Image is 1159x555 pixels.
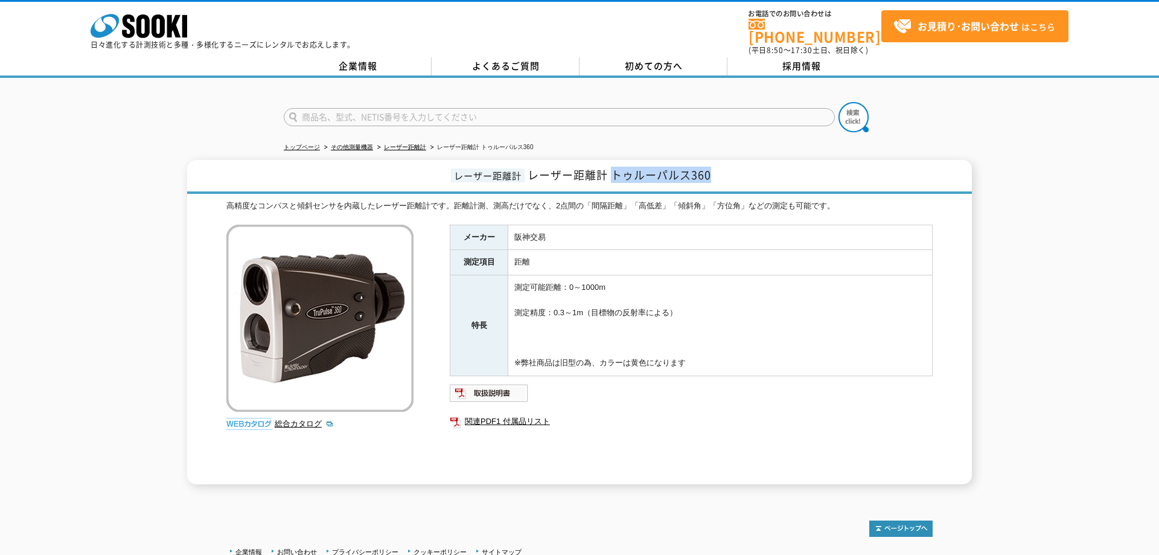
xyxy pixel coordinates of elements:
a: 企業情報 [284,57,432,75]
img: webカタログ [226,418,272,430]
span: レーザー距離計 トゥルーパルス360 [528,167,711,183]
a: その他測量機器 [331,144,373,150]
img: レーザー距離計 トゥルーパルス360 [226,225,413,412]
a: 関連PDF1 付属品リスト [450,414,933,429]
span: 8:50 [767,45,784,56]
a: 取扱説明書 [450,391,529,400]
a: よくあるご質問 [432,57,579,75]
span: (平日 ～ 土日、祝日除く) [749,45,868,56]
a: 総合カタログ [275,419,334,428]
img: トップページへ [869,521,933,537]
span: 初めての方へ [625,59,683,72]
td: 測定可能距離：0～1000m 測定精度：0.3～1m（目標物の反射率による） ※弊社商品は旧型の為、カラーは黄色になります [508,275,933,376]
span: はこちら [893,18,1055,36]
p: 日々進化する計測技術と多種・多様化するニーズにレンタルでお応えします。 [91,41,355,48]
li: レーザー距離計 トゥルーパルス360 [428,141,533,154]
input: 商品名、型式、NETIS番号を入力してください [284,108,835,126]
span: レーザー距離計 [451,168,525,182]
a: 採用情報 [727,57,875,75]
a: トップページ [284,144,320,150]
div: 高精度なコンパスと傾斜センサを内蔵したレーザー距離計です。距離計測、測高だけでなく、2点間の「間隔距離」「高低差」「傾斜角」「方位角」などの測定も可能です。 [226,200,933,213]
a: レーザー距離計 [384,144,426,150]
th: メーカー [450,225,508,250]
td: 阪神交易 [508,225,933,250]
strong: お見積り･お問い合わせ [918,19,1019,33]
th: 測定項目 [450,250,508,275]
td: 距離 [508,250,933,275]
a: 初めての方へ [579,57,727,75]
a: お見積り･お問い合わせはこちら [881,10,1068,42]
span: お電話でのお問い合わせは [749,10,881,18]
img: 取扱説明書 [450,383,529,403]
th: 特長 [450,275,508,376]
span: 17:30 [791,45,813,56]
img: btn_search.png [838,102,869,132]
a: [PHONE_NUMBER] [749,19,881,43]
